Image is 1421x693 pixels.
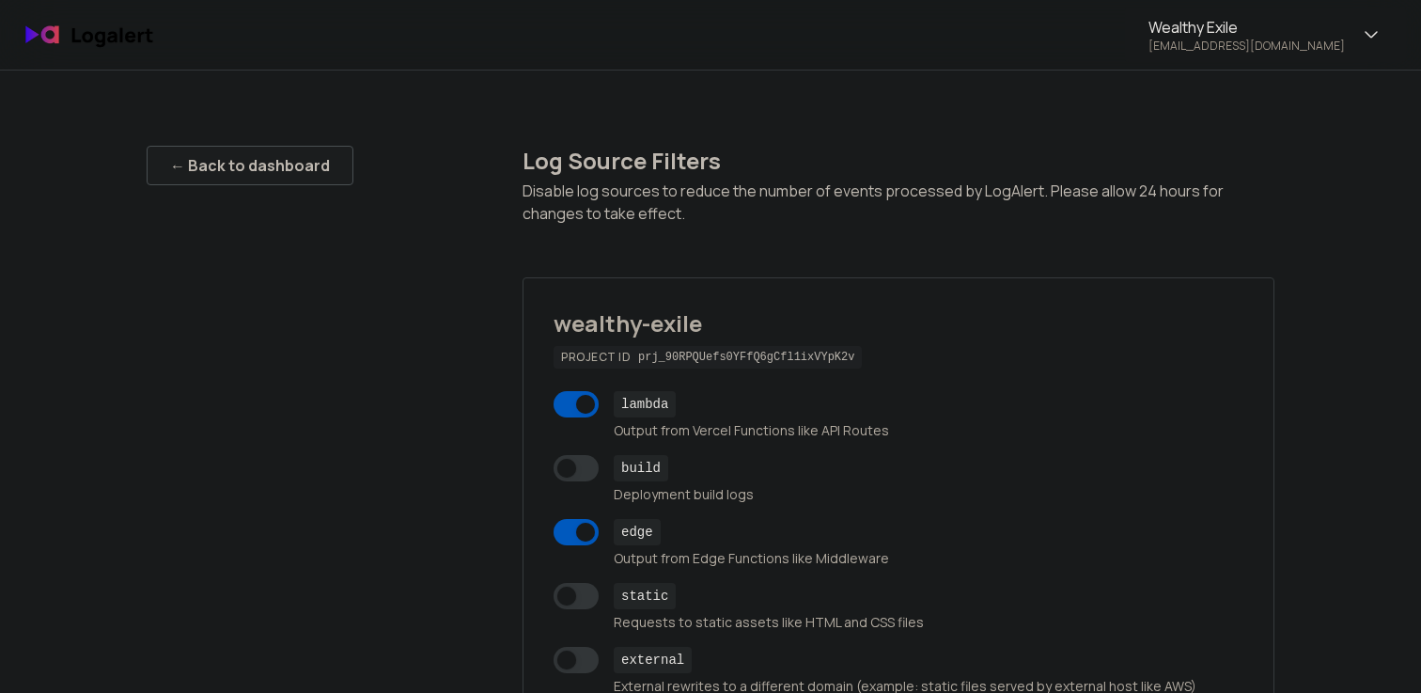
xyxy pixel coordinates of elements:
[170,154,330,177] div: ← Back to dashboard
[614,391,676,417] code: lambda
[147,146,353,185] button: ← Back to dashboard
[614,421,889,440] div: Output from Vercel Functions like API Routes
[614,613,924,632] div: Requests to static assets like HTML and CSS files
[638,350,854,365] div: prj_90RPQUefs0YFfQ6gCfl1ixVYpK2v
[614,455,668,481] code: build
[15,13,165,57] img: logo
[1148,39,1345,54] div: [EMAIL_ADDRESS][DOMAIN_NAME]
[1125,8,1406,62] button: Wealthy Exile[EMAIL_ADDRESS][DOMAIN_NAME]
[614,549,889,568] div: Output from Edge Functions like Middleware
[614,647,692,673] code: external
[554,308,1243,339] div: wealthy-exile
[614,485,754,504] div: Deployment build logs
[561,350,631,365] div: Project ID
[523,146,1274,176] div: Log Source Filters
[1148,16,1238,39] div: Wealthy Exile
[614,583,676,609] code: static
[523,180,1274,225] div: Disable log sources to reduce the number of events processed by LogAlert. Please allow 24 hours f...
[614,519,661,545] code: edge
